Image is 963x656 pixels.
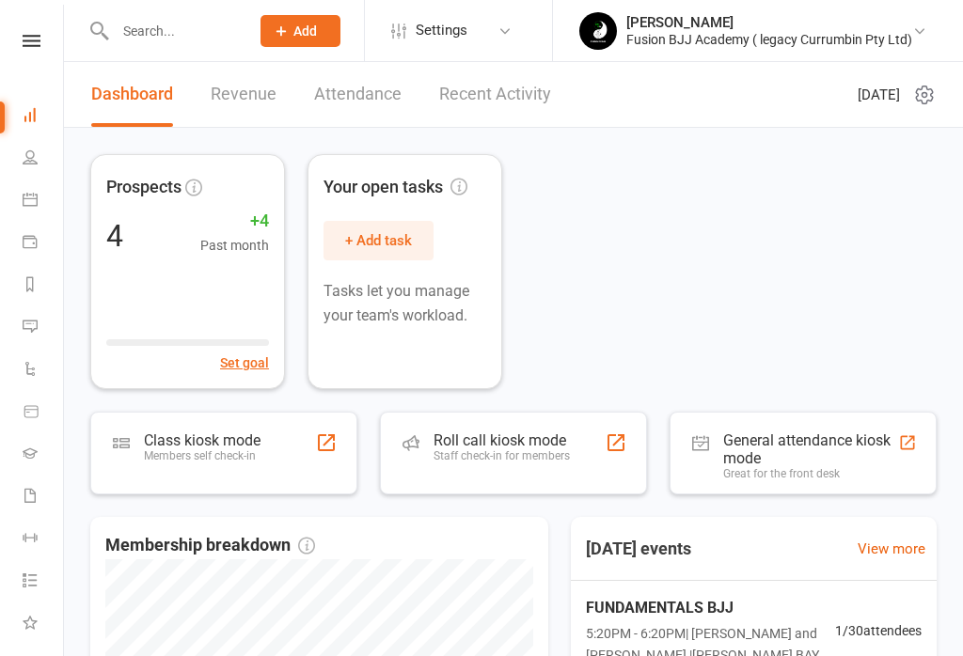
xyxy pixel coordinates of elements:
[835,620,922,641] span: 1 / 30 attendees
[200,208,269,235] span: +4
[200,235,269,256] span: Past month
[571,532,706,566] h3: [DATE] events
[626,14,912,31] div: [PERSON_NAME]
[586,596,835,620] span: FUNDAMENTALS BJJ
[439,62,551,127] a: Recent Activity
[293,23,317,39] span: Add
[144,449,260,462] div: Members self check-in
[858,538,925,560] a: View more
[23,265,65,307] a: Reports
[106,174,182,201] span: Prospects
[434,431,570,449] div: Roll call kiosk mode
[23,138,65,180] a: People
[105,532,315,559] span: Membership breakdown
[416,9,467,52] span: Settings
[579,12,617,50] img: thumb_image1738312874.png
[324,279,486,327] p: Tasks let you manage your team's workload.
[23,96,65,138] a: Dashboard
[324,174,467,201] span: Your open tasks
[109,18,236,44] input: Search...
[260,15,340,47] button: Add
[858,84,900,106] span: [DATE]
[220,352,269,373] button: Set goal
[314,62,402,127] a: Attendance
[91,62,173,127] a: Dashboard
[23,392,65,434] a: Product Sales
[211,62,276,127] a: Revenue
[723,467,898,480] div: Great for the front desk
[324,221,434,260] button: + Add task
[23,603,65,646] a: What's New
[23,180,65,223] a: Calendar
[723,431,898,467] div: General attendance kiosk mode
[626,31,912,48] div: Fusion BJJ Academy ( legacy Currumbin Pty Ltd)
[434,449,570,462] div: Staff check-in for members
[106,221,123,251] div: 4
[23,223,65,265] a: Payments
[144,431,260,449] div: Class kiosk mode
